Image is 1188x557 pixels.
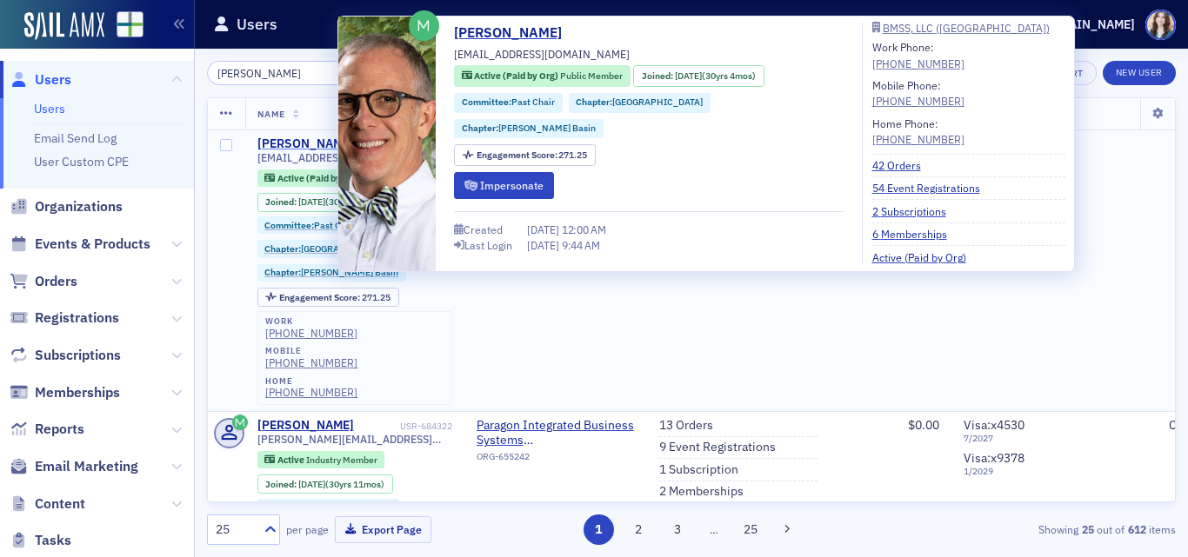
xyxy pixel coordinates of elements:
div: BMSS, LLC ([GEOGRAPHIC_DATA]) [883,23,1050,33]
a: User Custom CPE [34,154,129,169]
span: Registrations [35,308,119,328]
div: 271.25 [279,293,390,302]
a: Chapter:[GEOGRAPHIC_DATA] [576,96,703,109]
a: Committee:Past Chair [462,96,555,109]
span: 9:44 AM [562,238,600,252]
div: Chapter: [257,264,407,282]
span: Active (Paid by Org) [474,70,560,82]
span: Committee : [462,96,511,108]
a: 9 Event Registrations [659,440,776,455]
span: Active [277,454,306,466]
div: ORG-655242 [477,451,635,468]
a: Registrations [10,308,119,328]
a: [PHONE_NUMBER] [265,386,357,399]
div: Work Phone: [872,39,964,71]
strong: 612 [1125,521,1149,537]
a: [PHONE_NUMBER] [872,93,964,109]
a: Organizations [10,197,123,216]
img: SailAMX [117,11,143,38]
div: Active: Active: Industry Member [257,451,385,468]
a: 2 Subscriptions [872,203,959,219]
div: Committee: [257,216,366,234]
a: BMSS, LLC ([GEOGRAPHIC_DATA]) [872,23,1065,33]
a: Reports [10,420,84,439]
span: Name [257,108,285,120]
span: 12:00 AM [562,222,606,236]
span: Subscriptions [35,346,121,365]
a: 1 Subscription [659,462,738,478]
a: [PHONE_NUMBER] [872,131,964,147]
div: [PHONE_NUMBER] [265,327,357,340]
span: … [702,521,726,537]
input: Search… [207,61,373,85]
a: View Homepage [104,11,143,41]
span: Joined : [265,196,298,208]
a: Active Industry Member [264,454,377,466]
div: Engagement Score: 271.25 [257,288,399,307]
div: Joined: 1995-04-06 00:00:00 [633,65,764,87]
button: Export Page [335,516,431,543]
div: home [265,376,357,387]
span: Chapter : [264,266,301,278]
img: SailAMX [24,12,104,40]
span: Industry Member [306,454,377,466]
span: Organizations [35,197,123,216]
a: Content [10,494,85,514]
a: Email Send Log [34,130,117,146]
a: Chapter:[GEOGRAPHIC_DATA] [264,243,391,255]
div: (30yrs 4mos) [298,196,379,208]
span: Memberships [35,383,120,402]
a: Events & Products [10,235,150,254]
div: Last Login [464,241,512,250]
a: 42 Orders [872,157,934,173]
a: Active (Paid by Org) Public Member [462,70,623,83]
a: Paragon Integrated Business Systems ([GEOGRAPHIC_DATA], [GEOGRAPHIC_DATA]) [477,418,635,448]
span: Events & Products [35,235,150,254]
a: 54 Event Registrations [872,180,993,196]
a: Email Marketing [10,457,138,476]
div: Chapter: [257,240,400,257]
span: Profile [1145,10,1176,40]
div: Joined: 1994-08-31 00:00:00 [257,474,393,494]
a: [PERSON_NAME] [257,418,354,434]
span: Orders [35,272,77,291]
a: Chapter:[PERSON_NAME] Basin [462,122,596,136]
span: 1 / 2029 [964,466,1062,477]
div: Chapter: [454,119,604,139]
button: Impersonate [454,172,554,199]
a: [PHONE_NUMBER] [265,356,357,369]
a: [PHONE_NUMBER] [872,56,964,71]
span: Email Marketing [35,457,138,476]
div: 25 [216,521,254,539]
span: 7 / 2027 [964,433,1062,444]
span: Users [35,70,71,90]
div: 271.25 [477,150,588,160]
div: Engagement Score: 271.25 [454,144,596,166]
span: $0.00 [908,417,939,433]
a: Chapter:[PERSON_NAME] Basin [264,267,398,278]
a: Memberships [10,383,120,402]
span: Public Member [560,70,623,82]
a: Active (Paid by Org) [872,249,979,265]
span: [DATE] [527,222,562,236]
div: (30yrs 11mos) [298,479,384,490]
button: 2 [623,514,653,545]
span: Visa : x9378 [964,450,1024,466]
a: Committee:Past Chair [264,220,357,231]
a: Subscriptions [10,346,121,365]
span: [PERSON_NAME][EMAIL_ADDRESS][PERSON_NAME][DOMAIN_NAME] [257,433,452,446]
button: 3 [663,514,693,545]
a: [PERSON_NAME] [257,136,354,152]
button: 25 [736,514,766,545]
div: Chapter: [257,499,400,516]
a: [PERSON_NAME] [454,23,575,43]
button: 1 [584,514,614,545]
div: Showing out of items [865,521,1176,537]
a: Users [34,101,65,116]
span: Chapter : [264,501,301,513]
span: [DATE] [675,70,702,82]
span: [DATE] [298,478,325,490]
